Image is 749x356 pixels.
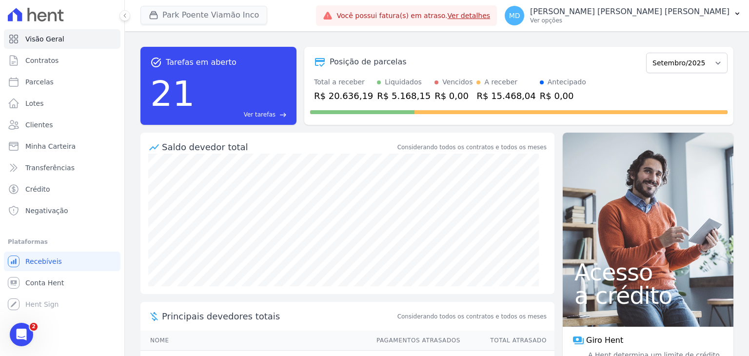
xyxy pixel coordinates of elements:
[397,143,547,152] div: Considerando todos os contratos e todos os meses
[4,29,120,49] a: Visão Geral
[442,77,473,87] div: Vencidos
[574,284,722,307] span: a crédito
[4,201,120,220] a: Negativação
[199,110,287,119] a: Ver tarefas east
[4,252,120,271] a: Recebíveis
[509,12,520,19] span: MD
[4,51,120,70] a: Contratos
[4,179,120,199] a: Crédito
[434,89,473,102] div: R$ 0,00
[314,89,373,102] div: R$ 20.636,19
[150,68,195,119] div: 21
[461,331,554,351] th: Total Atrasado
[314,77,373,87] div: Total a receber
[25,184,50,194] span: Crédito
[448,12,491,20] a: Ver detalhes
[385,77,422,87] div: Liquidados
[25,120,53,130] span: Clientes
[586,335,623,346] span: Giro Hent
[162,140,395,154] div: Saldo devedor total
[140,6,267,24] button: Park Poente Viamão Inco
[8,236,117,248] div: Plataformas
[140,331,367,351] th: Nome
[574,260,722,284] span: Acesso
[548,77,586,87] div: Antecipado
[166,57,237,68] span: Tarefas em aberto
[162,310,395,323] span: Principais devedores totais
[4,158,120,178] a: Transferências
[244,110,276,119] span: Ver tarefas
[497,2,749,29] button: MD [PERSON_NAME] [PERSON_NAME] [PERSON_NAME] Ver opções
[25,278,64,288] span: Conta Hent
[377,89,431,102] div: R$ 5.168,15
[540,89,586,102] div: R$ 0,00
[530,7,729,17] p: [PERSON_NAME] [PERSON_NAME] [PERSON_NAME]
[25,206,68,216] span: Negativação
[397,312,547,321] span: Considerando todos os contratos e todos os meses
[4,94,120,113] a: Lotes
[4,273,120,293] a: Conta Hent
[150,57,162,68] span: task_alt
[530,17,729,24] p: Ver opções
[10,323,33,346] iframe: Intercom live chat
[4,137,120,156] a: Minha Carteira
[476,89,535,102] div: R$ 15.468,04
[4,115,120,135] a: Clientes
[330,56,407,68] div: Posição de parcelas
[4,72,120,92] a: Parcelas
[25,257,62,266] span: Recebíveis
[25,99,44,108] span: Lotes
[25,141,76,151] span: Minha Carteira
[336,11,490,21] span: Você possui fatura(s) em atraso.
[25,163,75,173] span: Transferências
[25,56,59,65] span: Contratos
[25,34,64,44] span: Visão Geral
[484,77,517,87] div: A receber
[30,323,38,331] span: 2
[367,331,461,351] th: Pagamentos Atrasados
[279,111,287,119] span: east
[25,77,54,87] span: Parcelas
